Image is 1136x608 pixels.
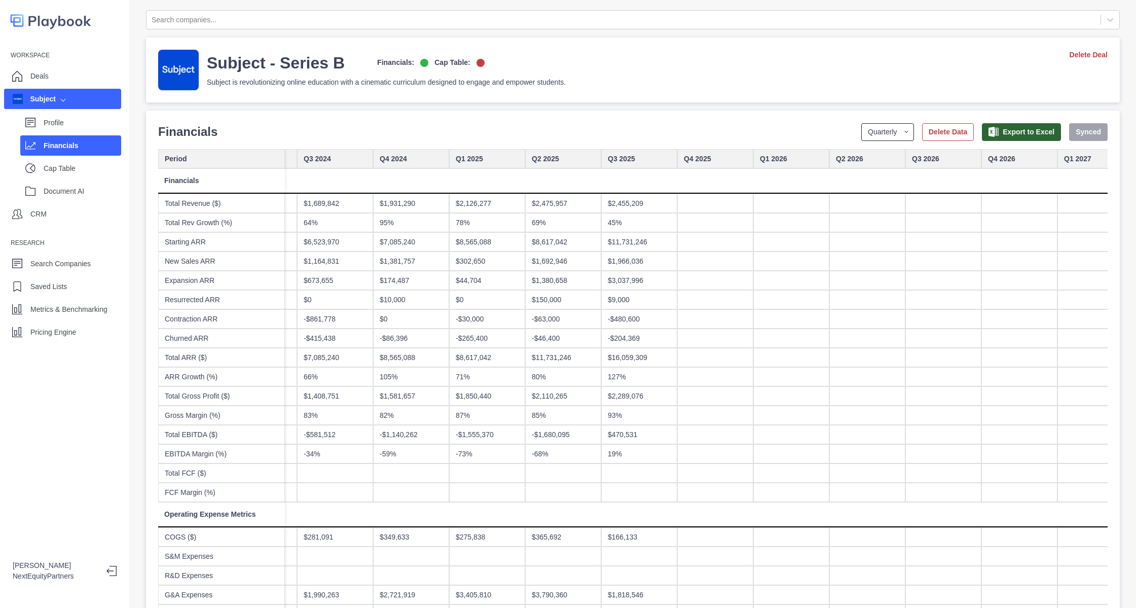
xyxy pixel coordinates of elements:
[30,259,91,269] p: Search Companies
[905,149,981,168] div: Q3 2026
[525,194,601,213] div: $2,475,957
[525,386,601,406] div: $2,110,265
[10,10,91,31] img: logo-colored
[158,329,285,348] div: Churned ARR
[158,566,285,585] div: R&D Expenses
[449,444,525,463] div: -73%
[44,163,121,174] p: Cap Table
[297,213,373,232] div: 64%
[158,425,285,444] div: Total EBITDA ($)
[158,406,285,425] div: Gross Margin (%)
[297,527,373,547] div: $281,091
[601,252,677,271] div: $1,966,036
[525,425,601,444] div: -$1,680,095
[158,527,285,547] div: COGS ($)
[13,94,23,104] img: company image
[373,367,449,386] div: 105%
[525,149,601,168] div: Q2 2025
[601,309,677,329] div: -$480,600
[158,444,285,463] div: EBITDA Margin (%)
[158,502,285,527] div: Operating Expense Metrics
[30,71,49,82] p: Deals
[297,252,373,271] div: $1,164,831
[13,560,98,571] p: [PERSON_NAME]
[297,386,373,406] div: $1,408,751
[373,425,449,444] div: -$1,140,262
[601,348,677,367] div: $16,059,309
[373,271,449,290] div: $174,487
[297,194,373,213] div: $1,689,842
[601,527,677,547] div: $166,133
[677,149,753,168] div: Q4 2025
[158,463,285,483] div: Total FCF ($)
[297,367,373,386] div: 66%
[829,149,905,168] div: Q2 2026
[297,232,373,252] div: $6,523,970
[297,348,373,367] div: $7,085,240
[373,194,449,213] div: $1,931,290
[525,367,601,386] div: 80%
[449,386,525,406] div: $1,850,440
[525,406,601,425] div: 85%
[525,290,601,309] div: $150,000
[373,386,449,406] div: $1,581,657
[13,571,98,582] p: NextEquityPartners
[420,59,428,67] img: on-logo
[207,77,566,88] p: Subject is revolutionizing online education with a cinematic curriculum designed to engage and em...
[922,123,974,141] button: Delete Data
[30,304,107,315] p: Metrics & Benchmarking
[449,271,525,290] div: $44,704
[525,271,601,290] div: $1,380,658
[373,290,449,309] div: $10,000
[297,271,373,290] div: $673,655
[297,329,373,348] div: -$415,438
[601,290,677,309] div: $9,000
[13,94,56,104] div: Subject
[525,348,601,367] div: $11,731,246
[434,57,470,68] p: Cap Table:
[982,123,1061,141] button: Export to Excel
[525,213,601,232] div: 69%
[44,186,121,197] p: Document AI
[601,444,677,463] div: 19%
[601,425,677,444] div: $470,531
[449,406,525,425] div: 87%
[753,149,829,168] div: Q1 2026
[297,585,373,604] div: $1,990,263
[449,194,525,213] div: $2,126,277
[158,386,285,406] div: Total Gross Profit ($)
[477,59,485,67] img: off-logo
[158,483,285,502] div: FCF Margin (%)
[525,527,601,547] div: $365,692
[297,290,373,309] div: $0
[158,290,285,309] div: Resurrected ARR
[44,118,121,128] p: Profile
[601,194,677,213] div: $2,455,209
[601,329,677,348] div: -$204,369
[373,406,449,425] div: 82%
[981,149,1057,168] div: Q4 2026
[1070,50,1108,60] a: Delete Deal
[30,281,67,292] p: Saved Lists
[449,527,525,547] div: $275,838
[373,213,449,232] div: 95%
[525,232,601,252] div: $8,617,042
[525,329,601,348] div: -$46,400
[449,252,525,271] div: $302,650
[525,444,601,463] div: -68%
[158,585,285,604] div: G&A Expenses
[158,252,285,271] div: New Sales ARR
[449,232,525,252] div: $8,565,088
[158,168,285,194] div: Financials
[373,329,449,348] div: -$86,396
[158,271,285,290] div: Expansion ARR
[1069,123,1108,141] button: Synced
[525,309,601,329] div: -$63,000
[449,309,525,329] div: -$30,000
[601,367,677,386] div: 127%
[449,367,525,386] div: 71%
[297,406,373,425] div: 83%
[158,213,285,232] div: Total Rev Growth (%)
[158,232,285,252] div: Starting ARR
[158,149,285,168] div: Period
